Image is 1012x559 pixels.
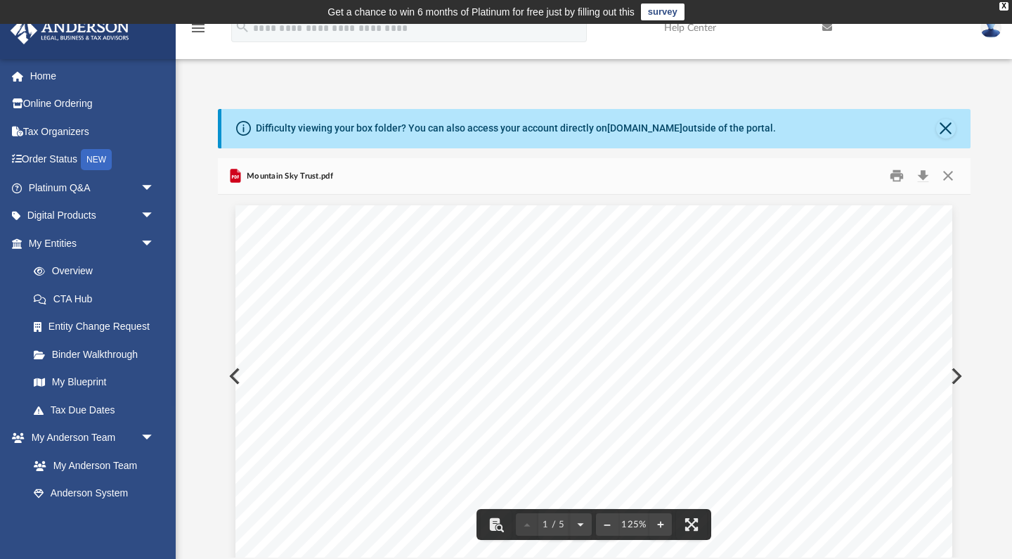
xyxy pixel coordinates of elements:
span: Mountain Sky Trust.pdf [244,170,333,183]
a: survey [641,4,685,20]
a: My Entitiesarrow_drop_down [10,229,176,257]
div: Preview [218,158,971,558]
a: Client Referrals [20,507,169,535]
a: Order StatusNEW [10,146,176,174]
a: Binder Walkthrough [20,340,176,368]
a: menu [190,27,207,37]
span: arrow_drop_down [141,229,169,258]
span: 1 / 5 [538,520,569,529]
a: My Anderson Teamarrow_drop_down [10,424,169,452]
button: Previous File [218,356,249,396]
a: My Blueprint [20,368,169,397]
a: Online Ordering [10,90,176,118]
button: Close [935,165,961,187]
div: NEW [81,149,112,170]
span: arrow_drop_down [141,174,169,203]
span: arrow_drop_down [141,424,169,453]
div: close [999,2,1008,11]
a: Tax Due Dates [20,396,176,424]
a: Digital Productsarrow_drop_down [10,202,176,230]
div: File preview [218,195,971,558]
button: Enter fullscreen [676,509,707,540]
i: search [235,19,250,34]
button: Download [911,165,936,187]
a: My Anderson Team [20,451,162,480]
a: [DOMAIN_NAME] [607,122,682,134]
button: Toggle findbar [481,509,512,540]
a: Tax Organizers [10,117,176,146]
div: Difficulty viewing your box folder? You can also access your account directly on outside of the p... [256,121,776,136]
div: Current zoom level [618,520,649,529]
button: Zoom in [649,509,672,540]
a: Home [10,62,176,90]
img: User Pic [980,18,1001,38]
div: Get a chance to win 6 months of Platinum for free just by filling out this [327,4,635,20]
button: Next File [940,356,971,396]
span: arrow_drop_down [141,202,169,231]
i: menu [190,20,207,37]
button: Zoom out [596,509,618,540]
button: 1 / 5 [538,509,569,540]
div: Document Viewer [218,195,971,558]
button: Close [936,119,956,139]
a: Platinum Q&Aarrow_drop_down [10,174,176,202]
img: Anderson Advisors Platinum Portal [6,17,134,44]
button: Next page [569,509,592,540]
a: Entity Change Request [20,313,176,341]
a: Anderson System [20,480,169,508]
button: Print [883,165,911,187]
a: Overview [20,257,176,285]
a: CTA Hub [20,285,176,313]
